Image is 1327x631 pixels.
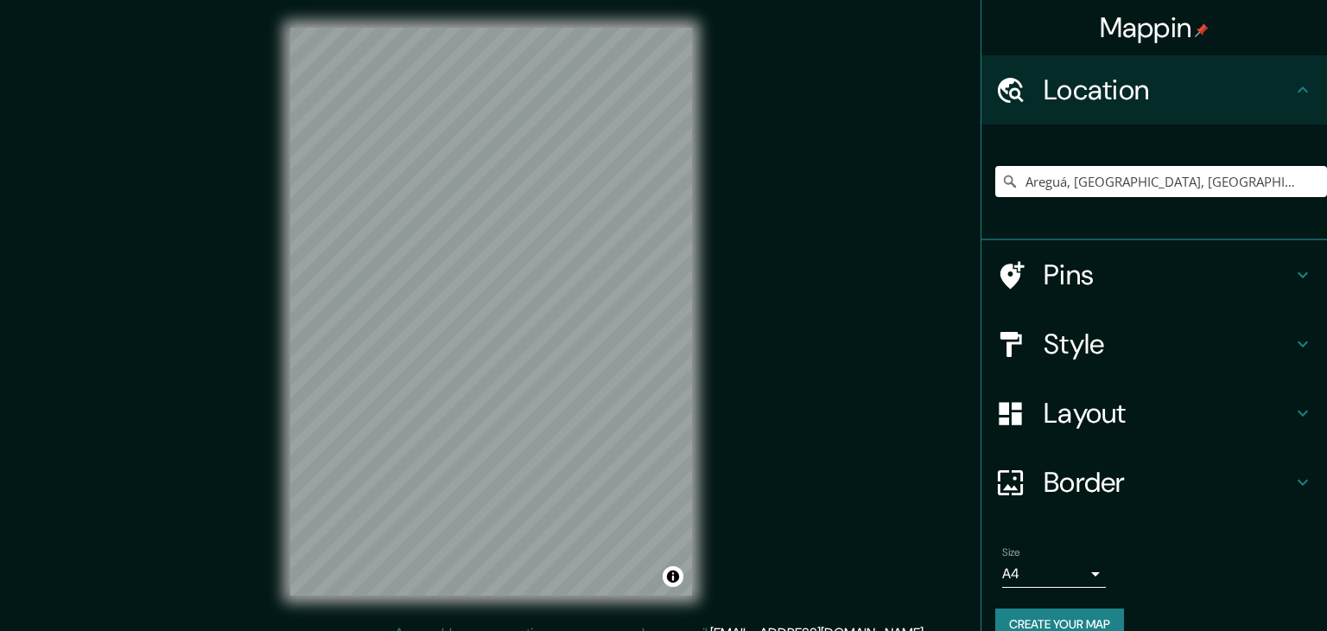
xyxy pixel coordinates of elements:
[1044,465,1292,500] h4: Border
[663,566,683,587] button: Toggle attribution
[1044,327,1292,361] h4: Style
[1100,10,1210,45] h4: Mappin
[1195,23,1209,37] img: pin-icon.png
[981,309,1327,379] div: Style
[290,28,692,596] canvas: Map
[1044,258,1292,292] h4: Pins
[1044,396,1292,430] h4: Layout
[981,240,1327,309] div: Pins
[1044,73,1292,107] h4: Location
[981,448,1327,517] div: Border
[995,166,1327,197] input: Pick your city or area
[981,379,1327,448] div: Layout
[981,55,1327,124] div: Location
[1002,560,1106,588] div: A4
[1002,545,1020,560] label: Size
